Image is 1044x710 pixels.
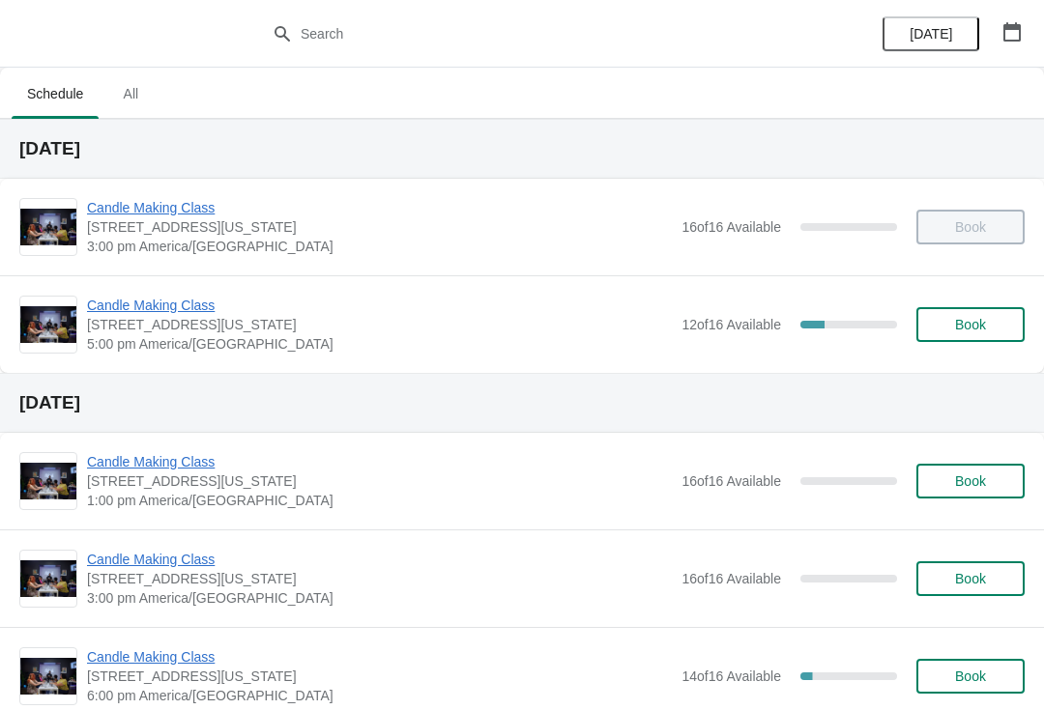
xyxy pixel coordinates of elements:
span: [STREET_ADDRESS][US_STATE] [87,217,672,237]
span: Candle Making Class [87,647,672,667]
button: Book [916,464,1025,498]
img: Candle Making Class | 1252 North Milwaukee Avenue, Chicago, Illinois, USA | 1:00 pm America/Chicago [20,463,76,500]
span: 14 of 16 Available [681,668,781,684]
span: Candle Making Class [87,452,672,471]
img: Candle Making Class | 1252 North Milwaukee Avenue, Chicago, Illinois, USA | 3:00 pm America/Chicago [20,560,76,598]
h2: [DATE] [19,139,1025,158]
span: 3:00 pm America/[GEOGRAPHIC_DATA] [87,237,672,256]
span: 16 of 16 Available [681,473,781,489]
img: Candle Making Class | 1252 North Milwaukee Avenue, Chicago, Illinois, USA | 5:00 pm America/Chicago [20,306,76,344]
span: [DATE] [910,26,952,42]
span: 16 of 16 Available [681,219,781,235]
button: [DATE] [883,16,979,51]
span: Book [955,473,986,489]
span: Book [955,571,986,586]
span: Book [955,668,986,684]
span: [STREET_ADDRESS][US_STATE] [87,569,672,588]
span: 16 of 16 Available [681,571,781,586]
span: Book [955,317,986,332]
h2: [DATE] [19,393,1025,412]
img: Candle Making Class | 1252 North Milwaukee Avenue, Chicago, Illinois, USA | 6:00 pm America/Chicago [20,658,76,696]
span: Candle Making Class [87,296,672,315]
span: [STREET_ADDRESS][US_STATE] [87,667,672,686]
button: Book [916,659,1025,694]
span: Candle Making Class [87,198,672,217]
span: 6:00 pm America/[GEOGRAPHIC_DATA] [87,686,672,705]
span: 5:00 pm America/[GEOGRAPHIC_DATA] [87,334,672,354]
span: [STREET_ADDRESS][US_STATE] [87,315,672,334]
button: Book [916,561,1025,596]
span: All [106,76,155,111]
span: Candle Making Class [87,550,672,569]
span: [STREET_ADDRESS][US_STATE] [87,471,672,491]
button: Book [916,307,1025,342]
span: 3:00 pm America/[GEOGRAPHIC_DATA] [87,588,672,608]
span: Schedule [12,76,99,111]
span: 12 of 16 Available [681,317,781,332]
input: Search [300,16,783,51]
span: 1:00 pm America/[GEOGRAPHIC_DATA] [87,491,672,510]
img: Candle Making Class | 1252 North Milwaukee Avenue, Chicago, Illinois, USA | 3:00 pm America/Chicago [20,209,76,246]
